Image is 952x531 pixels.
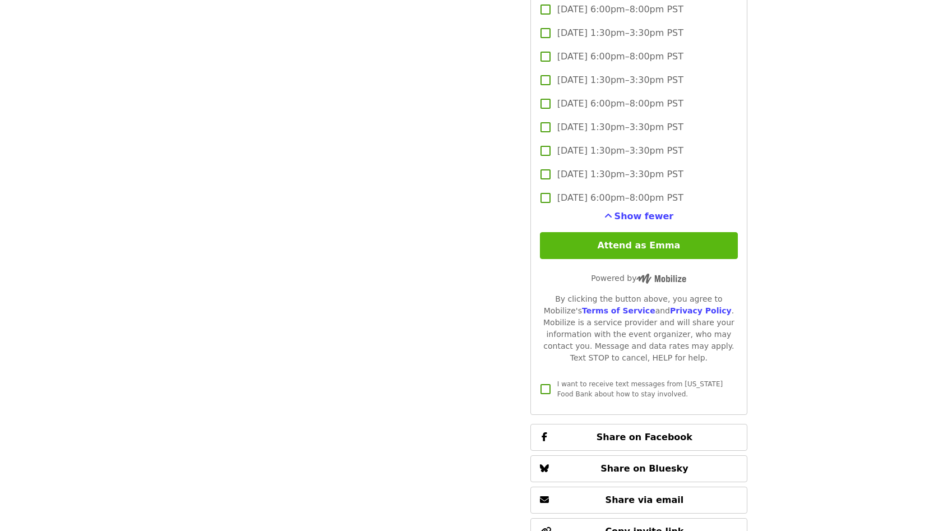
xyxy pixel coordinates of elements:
button: See more timeslots [604,210,674,223]
span: Share via email [606,495,684,505]
div: By clicking the button above, you agree to Mobilize's and . Mobilize is a service provider and wi... [540,293,738,364]
span: Share on Facebook [597,432,692,442]
span: [DATE] 6:00pm–8:00pm PST [557,97,683,110]
span: [DATE] 1:30pm–3:30pm PST [557,144,683,158]
span: [DATE] 1:30pm–3:30pm PST [557,26,683,40]
button: Share on Facebook [530,424,747,451]
button: Share via email [530,487,747,514]
span: [DATE] 6:00pm–8:00pm PST [557,50,683,63]
span: [DATE] 6:00pm–8:00pm PST [557,3,683,16]
span: Share on Bluesky [600,463,688,474]
button: Share on Bluesky [530,455,747,482]
span: [DATE] 6:00pm–8:00pm PST [557,191,683,205]
span: [DATE] 1:30pm–3:30pm PST [557,121,683,134]
span: I want to receive text messages from [US_STATE] Food Bank about how to stay involved. [557,380,723,398]
button: Attend as Emma [540,232,738,259]
a: Privacy Policy [670,306,732,315]
span: Powered by [591,274,686,283]
a: Terms of Service [582,306,655,315]
span: [DATE] 1:30pm–3:30pm PST [557,73,683,87]
span: [DATE] 1:30pm–3:30pm PST [557,168,683,181]
span: Show fewer [614,211,674,221]
img: Powered by Mobilize [636,274,686,284]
